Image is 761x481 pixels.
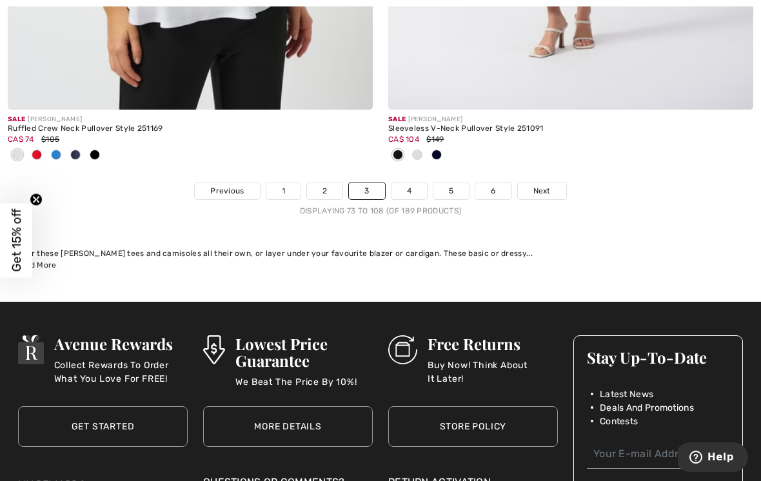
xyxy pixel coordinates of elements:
[518,182,566,199] a: Next
[18,406,188,447] a: Get Started
[388,115,753,124] div: [PERSON_NAME]
[427,145,446,166] div: Midnight Blue
[587,349,729,366] h3: Stay Up-To-Date
[391,182,427,199] a: 4
[428,335,558,352] h3: Free Returns
[27,145,46,166] div: Radiant red
[195,182,259,199] a: Previous
[18,335,44,364] img: Avenue Rewards
[85,145,104,166] div: Black
[8,145,27,166] div: Vanilla 30
[678,442,748,475] iframe: Opens a widget where you can find more information
[600,415,638,428] span: Contests
[41,135,59,144] span: $105
[8,135,34,144] span: CA$ 74
[46,145,66,166] div: Coastal blue
[8,115,25,123] span: Sale
[210,185,244,197] span: Previous
[388,115,406,123] span: Sale
[203,406,373,447] a: More Details
[9,209,24,272] span: Get 15% off
[600,401,694,415] span: Deals And Promotions
[388,335,417,364] img: Free Returns
[428,358,558,384] p: Buy Now! Think About It Later!
[54,358,188,384] p: Collect Rewards To Order What You Love For FREE!
[235,335,373,369] h3: Lowest Price Guarantee
[8,124,373,133] div: Ruffled Crew Neck Pullover Style 251169
[349,182,384,199] a: 3
[307,182,342,199] a: 2
[30,193,43,206] button: Close teaser
[388,145,408,166] div: Black
[266,182,301,199] a: 1
[587,440,729,469] input: Your E-mail Address
[433,182,469,199] a: 5
[15,248,746,259] div: Wear these [PERSON_NAME] tees and camisoles all their own, or layer under your favourite blazer o...
[203,335,225,364] img: Lowest Price Guarantee
[8,115,373,124] div: [PERSON_NAME]
[54,335,188,352] h3: Avenue Rewards
[15,260,57,270] span: Read More
[388,406,558,447] a: Store Policy
[426,135,444,144] span: $149
[235,375,373,401] p: We Beat The Price By 10%!
[388,124,753,133] div: Sleeveless V-Neck Pullover Style 251091
[475,182,511,199] a: 6
[66,145,85,166] div: Midnight Blue
[600,388,653,401] span: Latest News
[388,135,419,144] span: CA$ 104
[533,185,551,197] span: Next
[408,145,427,166] div: Vanilla 30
